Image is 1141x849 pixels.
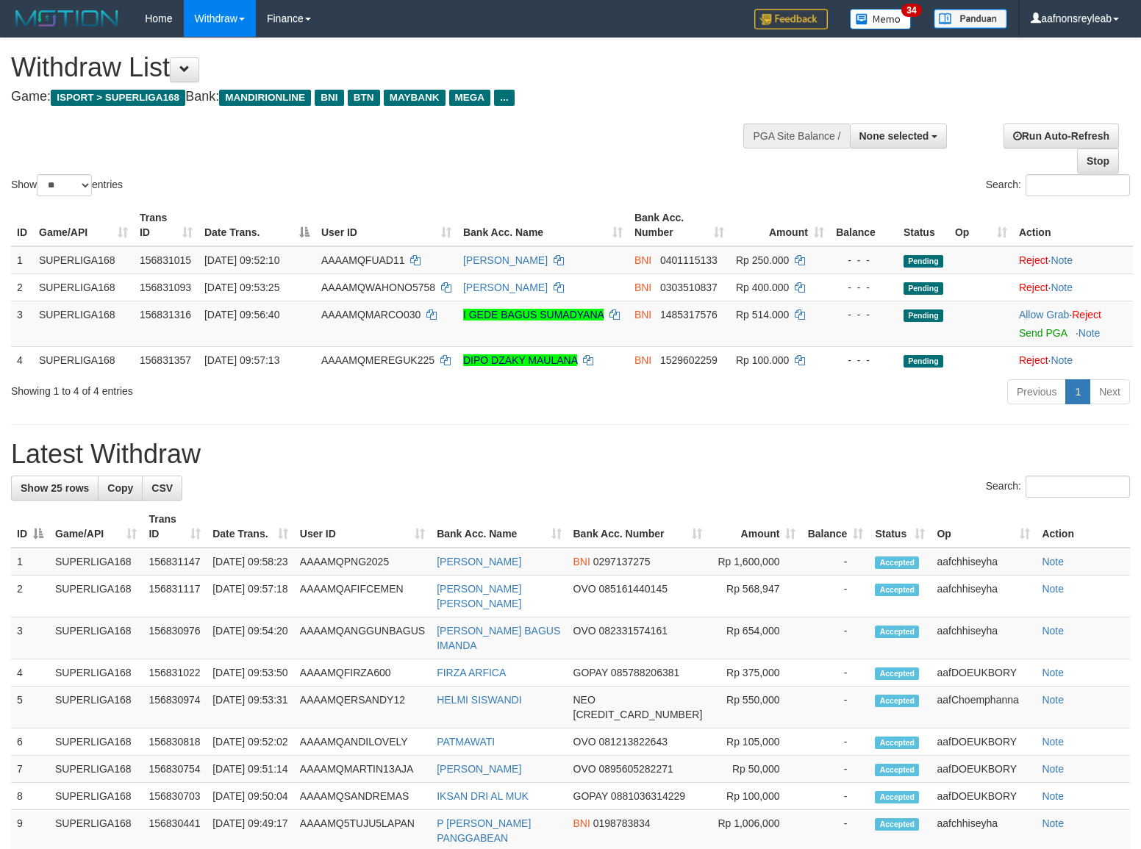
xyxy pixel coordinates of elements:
[1072,309,1101,320] a: Reject
[204,354,279,366] span: [DATE] 09:57:13
[708,659,801,687] td: Rp 375,000
[1013,273,1133,301] td: ·
[875,584,919,596] span: Accepted
[142,476,182,501] a: CSV
[931,783,1036,810] td: aafDOEUKBORY
[801,687,869,728] td: -
[850,123,948,148] button: None selected
[1042,763,1064,775] a: Note
[11,617,49,659] td: 3
[140,354,191,366] span: 156831357
[33,301,134,346] td: SUPERLIGA168
[875,791,919,803] span: Accepted
[573,790,608,802] span: GOPAY
[321,282,435,293] span: AAAAMQWAHONO5758
[934,9,1007,29] img: panduan.png
[207,687,294,728] td: [DATE] 09:53:31
[931,659,1036,687] td: aafDOEUKBORY
[599,763,673,775] span: Copy 0895605282271 to clipboard
[801,783,869,810] td: -
[634,354,651,366] span: BNI
[875,667,919,680] span: Accepted
[573,736,596,748] span: OVO
[1042,556,1064,567] a: Note
[901,4,921,17] span: 34
[348,90,380,106] span: BTN
[708,576,801,617] td: Rp 568,947
[1042,625,1064,637] a: Note
[294,687,431,728] td: AAAAMQERSANDY12
[931,687,1036,728] td: aafChoemphanna
[904,309,943,322] span: Pending
[204,282,279,293] span: [DATE] 09:53:25
[850,9,912,29] img: Button%20Memo.svg
[1042,667,1064,678] a: Note
[463,254,548,266] a: [PERSON_NAME]
[207,617,294,659] td: [DATE] 09:54:20
[134,204,198,246] th: Trans ID: activate to sort column ascending
[743,123,849,148] div: PGA Site Balance /
[1019,354,1048,366] a: Reject
[1004,123,1119,148] a: Run Auto-Refresh
[11,301,33,346] td: 3
[593,817,651,829] span: Copy 0198783834 to clipboard
[11,506,49,548] th: ID: activate to sort column descending
[207,506,294,548] th: Date Trans.: activate to sort column ascending
[1013,204,1133,246] th: Action
[660,354,718,366] span: Copy 1529602259 to clipboard
[599,583,668,595] span: Copy 085161440145 to clipboard
[11,476,99,501] a: Show 25 rows
[573,667,608,678] span: GOPAY
[384,90,446,106] span: MAYBANK
[1013,246,1133,274] td: ·
[736,282,789,293] span: Rp 400.000
[1026,476,1130,498] input: Search:
[660,282,718,293] span: Copy 0303510837 to clipboard
[708,506,801,548] th: Amount: activate to sort column ascending
[11,174,123,196] label: Show entries
[801,506,869,548] th: Balance: activate to sort column ascending
[431,506,567,548] th: Bank Acc. Name: activate to sort column ascending
[98,476,143,501] a: Copy
[140,309,191,320] span: 156831316
[11,756,49,783] td: 7
[321,254,405,266] span: AAAAMQFUAD11
[33,273,134,301] td: SUPERLIGA168
[294,506,431,548] th: User ID: activate to sort column ascending
[315,90,343,106] span: BNI
[836,253,892,268] div: - - -
[801,728,869,756] td: -
[463,354,577,366] a: DIPO DZAKY MAULANA
[986,476,1130,498] label: Search:
[33,204,134,246] th: Game/API: activate to sort column ascending
[140,254,191,266] span: 156831015
[294,728,431,756] td: AAAAMQANDILOVELY
[11,659,49,687] td: 4
[11,204,33,246] th: ID
[437,556,521,567] a: [PERSON_NAME]
[437,625,560,651] a: [PERSON_NAME] BAGUS IMANDA
[931,756,1036,783] td: aafDOEUKBORY
[634,309,651,320] span: BNI
[11,273,33,301] td: 2
[49,506,143,548] th: Game/API: activate to sort column ascending
[1077,148,1119,173] a: Stop
[207,728,294,756] td: [DATE] 09:52:02
[1042,583,1064,595] a: Note
[294,659,431,687] td: AAAAMQFIRZA600
[573,694,595,706] span: NEO
[573,583,596,595] span: OVO
[49,687,143,728] td: SUPERLIGA168
[1051,254,1073,266] a: Note
[140,282,191,293] span: 156831093
[21,482,89,494] span: Show 25 rows
[904,282,943,295] span: Pending
[49,548,143,576] td: SUPERLIGA168
[801,617,869,659] td: -
[494,90,514,106] span: ...
[859,130,929,142] span: None selected
[931,728,1036,756] td: aafDOEUKBORY
[219,90,311,106] span: MANDIRIONLINE
[207,783,294,810] td: [DATE] 09:50:04
[708,687,801,728] td: Rp 550,000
